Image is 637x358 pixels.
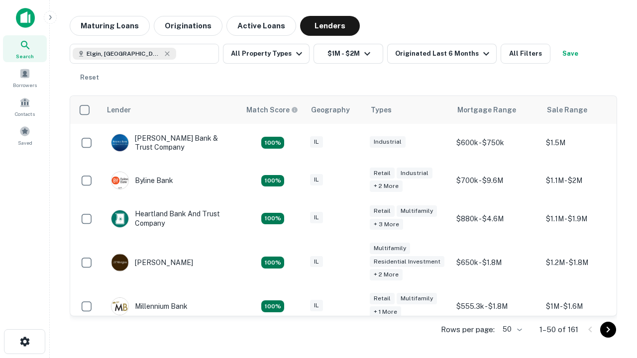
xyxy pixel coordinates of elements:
[111,297,188,315] div: Millennium Bank
[16,52,34,60] span: Search
[370,269,403,280] div: + 2 more
[261,213,284,225] div: Matching Properties: 20, hasApolloMatch: undefined
[3,35,47,62] a: Search
[457,104,516,116] div: Mortgage Range
[246,104,296,115] h6: Match Score
[111,134,128,151] img: picture
[314,44,383,64] button: $1M - $2M
[397,168,432,179] div: Industrial
[365,96,451,124] th: Types
[541,287,631,325] td: $1M - $1.6M
[310,136,323,148] div: IL
[310,212,323,223] div: IL
[541,96,631,124] th: Sale Range
[370,306,401,318] div: + 1 more
[87,49,161,58] span: Elgin, [GEOGRAPHIC_DATA], [GEOGRAPHIC_DATA]
[451,287,541,325] td: $555.3k - $1.8M
[223,44,310,64] button: All Property Types
[13,81,37,89] span: Borrowers
[3,93,47,120] a: Contacts
[111,254,128,271] img: picture
[226,16,296,36] button: Active Loans
[600,322,616,338] button: Go to next page
[15,110,35,118] span: Contacts
[310,300,323,311] div: IL
[370,243,410,254] div: Multifamily
[70,16,150,36] button: Maturing Loans
[111,298,128,315] img: picture
[311,104,350,116] div: Geography
[451,238,541,288] td: $650k - $1.8M
[441,324,495,336] p: Rows per page:
[541,162,631,199] td: $1.1M - $2M
[261,257,284,268] div: Matching Properties: 24, hasApolloMatch: undefined
[451,96,541,124] th: Mortgage Range
[397,293,437,304] div: Multifamily
[111,254,193,271] div: [PERSON_NAME]
[246,104,298,115] div: Capitalize uses an advanced AI algorithm to match your search with the best lender. The match sco...
[261,175,284,187] div: Matching Properties: 17, hasApolloMatch: undefined
[111,209,230,227] div: Heartland Bank And Trust Company
[501,44,550,64] button: All Filters
[101,96,240,124] th: Lender
[541,199,631,237] td: $1.1M - $1.9M
[111,134,230,152] div: [PERSON_NAME] Bank & Trust Company
[541,124,631,162] td: $1.5M
[451,162,541,199] td: $700k - $9.6M
[539,324,578,336] p: 1–50 of 161
[3,122,47,149] a: Saved
[547,104,587,116] div: Sale Range
[240,96,305,124] th: Capitalize uses an advanced AI algorithm to match your search with the best lender. The match sco...
[370,205,395,217] div: Retail
[18,139,32,147] span: Saved
[261,300,284,312] div: Matching Properties: 16, hasApolloMatch: undefined
[154,16,222,36] button: Originations
[451,199,541,237] td: $880k - $4.6M
[305,96,365,124] th: Geography
[111,172,128,189] img: picture
[370,180,403,192] div: + 2 more
[310,256,323,268] div: IL
[371,104,392,116] div: Types
[300,16,360,36] button: Lenders
[587,278,637,326] iframe: Chat Widget
[16,8,35,28] img: capitalize-icon.png
[370,256,444,268] div: Residential Investment
[451,124,541,162] td: $600k - $750k
[370,168,395,179] div: Retail
[107,104,131,116] div: Lender
[310,174,323,185] div: IL
[395,48,492,60] div: Originated Last 6 Months
[111,210,128,227] img: picture
[387,44,497,64] button: Originated Last 6 Months
[397,205,437,217] div: Multifamily
[370,136,406,148] div: Industrial
[74,68,106,88] button: Reset
[111,172,173,189] div: Byline Bank
[370,219,403,230] div: + 3 more
[554,44,586,64] button: Save your search to get updates of matches that match your search criteria.
[499,322,524,337] div: 50
[261,137,284,149] div: Matching Properties: 28, hasApolloMatch: undefined
[3,64,47,91] a: Borrowers
[370,293,395,304] div: Retail
[541,238,631,288] td: $1.2M - $1.8M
